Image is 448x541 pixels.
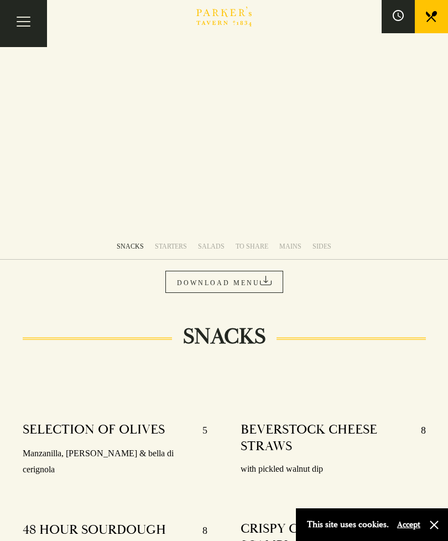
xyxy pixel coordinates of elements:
div: SNACKS [117,242,144,251]
div: SIDES [312,242,331,251]
p: with pickled walnut dip [241,461,426,477]
div: MAINS [279,242,301,251]
a: SALADS [192,234,230,259]
div: STARTERS [155,242,187,251]
h4: 48 HOUR SOURDOUGH [23,522,166,539]
p: 8 [191,522,207,539]
h2: SNACKS [172,323,277,350]
a: DOWNLOAD MENU [165,271,283,293]
a: TO SHARE [230,234,274,259]
h4: SELECTION OF OLIVES [23,421,165,439]
div: TO SHARE [236,242,268,251]
div: SALADS [198,242,225,251]
a: STARTERS [149,234,192,259]
p: This site uses cookies. [307,517,389,533]
h4: BEVERSTOCK CHEESE STRAWS [241,421,410,455]
p: 8 [410,421,426,455]
a: SIDES [307,234,337,259]
p: 5 [191,421,207,439]
button: Accept [397,519,420,530]
a: MAINS [274,234,307,259]
p: Manzanilla, [PERSON_NAME] & bella di cerignola [23,446,208,478]
button: Close and accept [429,519,440,530]
a: SNACKS [111,234,149,259]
